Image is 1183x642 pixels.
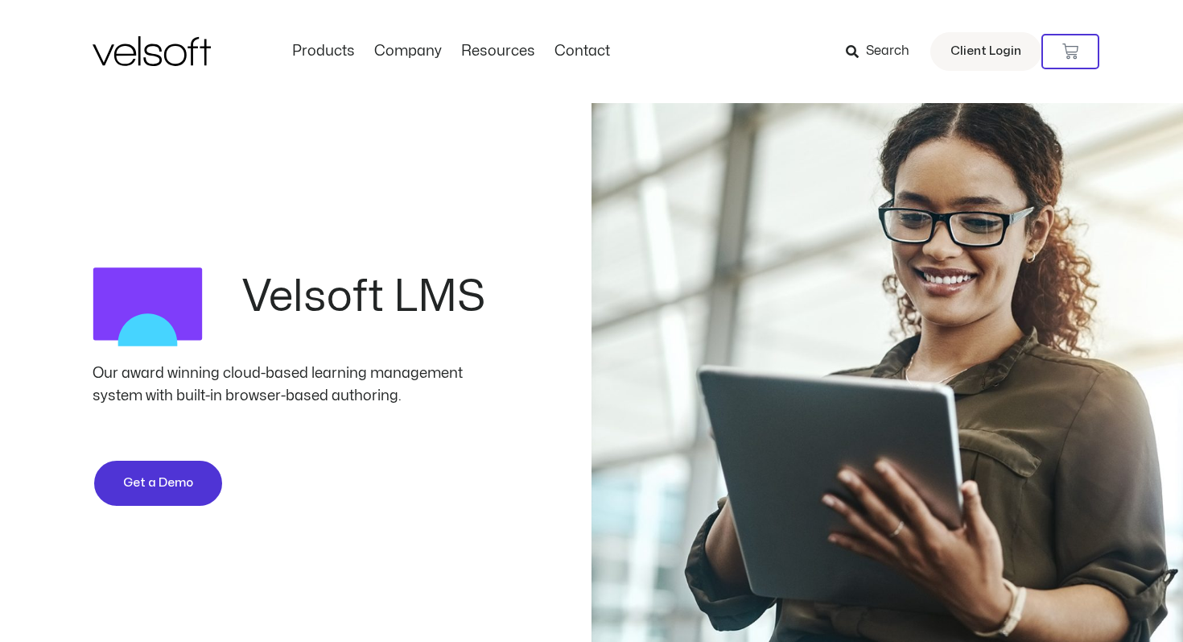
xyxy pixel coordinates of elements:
[93,251,204,362] img: LMS Logo
[866,41,909,62] span: Search
[282,43,365,60] a: ProductsMenu Toggle
[451,43,545,60] a: ResourcesMenu Toggle
[123,474,193,493] span: Get a Demo
[93,459,224,507] a: Get a Demo
[930,32,1041,71] a: Client Login
[950,41,1021,62] span: Client Login
[545,43,620,60] a: ContactMenu Toggle
[846,38,921,65] a: Search
[93,36,211,66] img: Velsoft Training Materials
[365,43,451,60] a: CompanyMenu Toggle
[242,275,499,319] h2: Velsoft LMS
[282,43,620,60] nav: Menu
[93,362,500,408] div: Our award winning cloud-based learning management system with built-in browser-based authoring.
